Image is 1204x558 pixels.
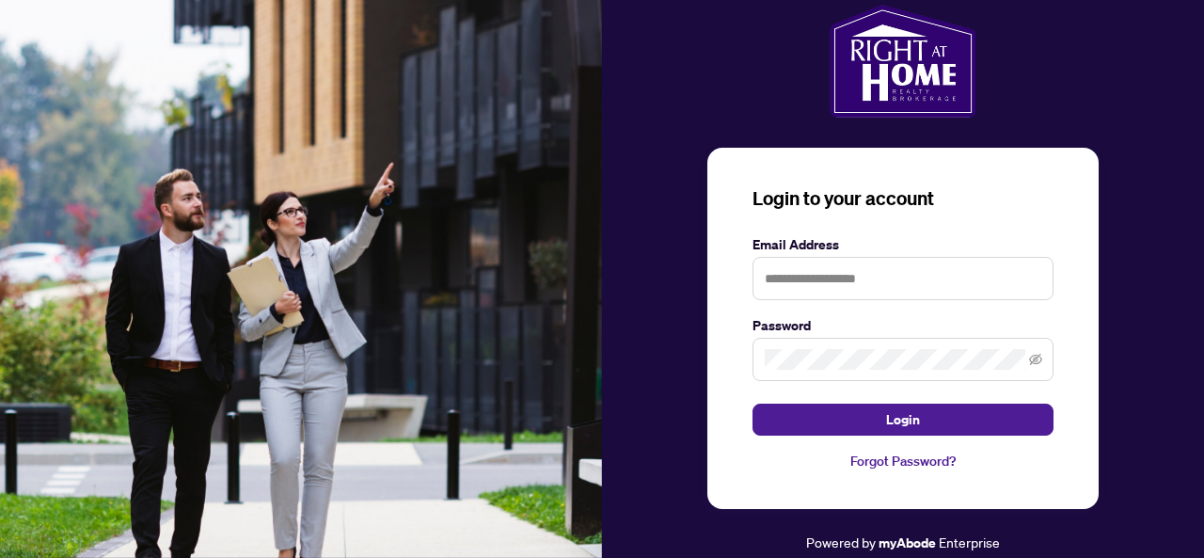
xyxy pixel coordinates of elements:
span: Login [886,405,920,435]
img: ma-logo [830,5,975,118]
label: Email Address [752,234,1053,255]
span: Enterprise [939,534,1000,550]
a: myAbode [879,533,936,553]
button: Login [752,404,1053,436]
a: Forgot Password? [752,451,1053,471]
span: Powered by [806,534,876,550]
h3: Login to your account [752,185,1053,212]
label: Password [752,315,1053,336]
span: eye-invisible [1029,353,1042,366]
